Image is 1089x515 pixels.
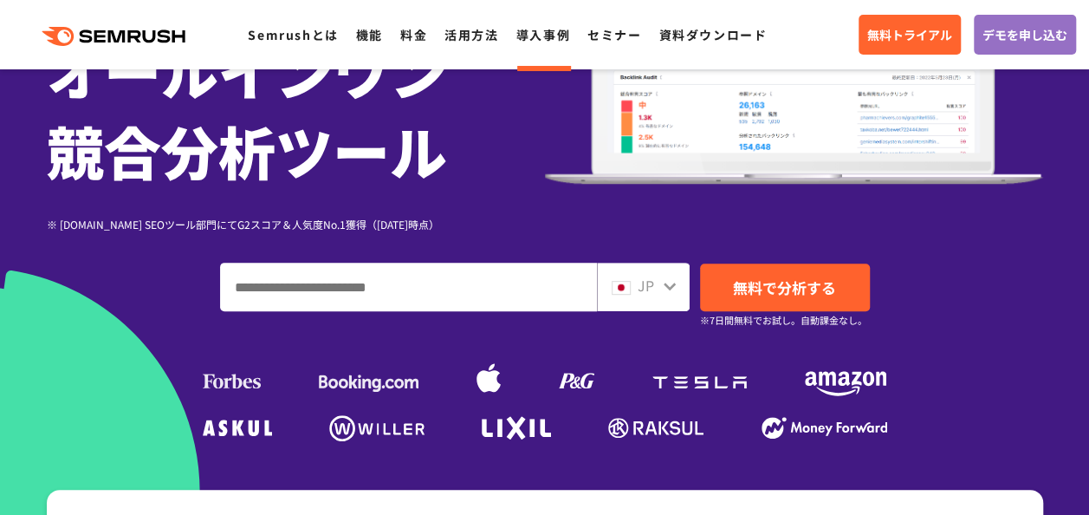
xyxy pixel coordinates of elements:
a: 無料トライアル [859,15,961,55]
span: 無料で分析する [733,277,836,298]
a: 機能 [356,26,383,43]
span: JP [638,275,654,296]
div: ※ [DOMAIN_NAME] SEOツール部門にてG2スコア＆人気度No.1獲得（[DATE]時点） [47,216,545,232]
input: ドメイン、キーワードまたはURLを入力してください [221,264,596,310]
h1: オールインワン 競合分析ツール [47,30,545,190]
small: ※7日間無料でお試し。自動課金なし。 [700,312,867,329]
a: 活用方法 [444,26,498,43]
a: 無料で分析する [700,264,870,311]
span: デモを申し込む [982,25,1067,44]
a: 資料ダウンロード [658,26,767,43]
a: デモを申し込む [974,15,1076,55]
a: 料金 [400,26,427,43]
a: 導入事例 [516,26,570,43]
a: セミナー [587,26,641,43]
a: Semrushとは [248,26,338,43]
span: 無料トライアル [867,25,952,44]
